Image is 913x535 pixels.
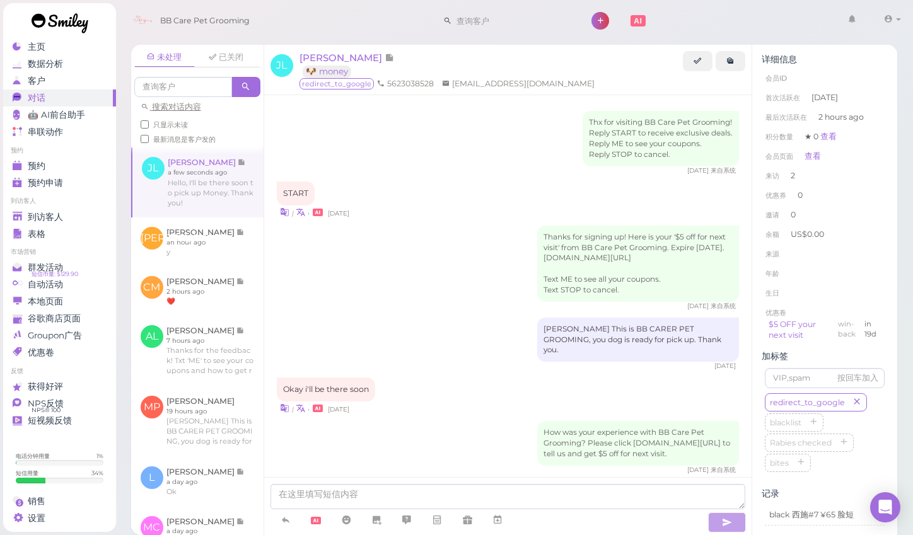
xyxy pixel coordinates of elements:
li: 0 [762,205,888,225]
span: 优惠卷 [28,347,54,358]
a: 已关闭 [196,48,257,67]
span: 预约申请 [28,178,63,188]
a: 未处理 [134,48,195,67]
div: • [277,401,740,415]
input: 最新消息是客户发的 [141,135,149,143]
span: NPS® 100 [32,405,61,415]
span: 邀请 [765,210,779,219]
span: 🤖 AI前台助手 [28,110,85,120]
div: 记录 [762,488,888,499]
li: 到访客人 [3,197,116,205]
div: START [277,181,315,205]
input: 只显示未读 [141,120,149,129]
span: 2 hours ago [818,112,864,123]
span: 本地页面 [28,296,63,307]
span: 短信币量: $129.90 [32,269,78,279]
span: 最新消息是客户发的 [153,135,216,144]
a: $5 OFF your next visit [769,319,816,340]
span: 05/16/2025 11:39am [687,302,711,310]
span: 年龄 [765,269,779,278]
span: 数据分析 [28,59,63,69]
span: 表格 [28,229,45,239]
span: 记录 [385,52,394,64]
a: 预约申请 [3,175,116,192]
span: NPS反馈 [28,398,64,409]
span: US$0.00 [791,229,824,239]
span: 05/16/2025 01:17pm [328,405,349,413]
span: 05/16/2025 11:34am [687,166,711,175]
a: 对话 [3,89,116,106]
a: 群发活动 短信币量: $129.90 [3,259,116,276]
a: 自动活动 [3,276,116,293]
span: 来源 [765,250,779,258]
a: 销售 [3,493,116,510]
li: 反馈 [3,367,116,376]
div: 短信用量 [16,469,38,477]
div: How was your experience with BB Care Pet Grooming? Please click [DOMAIN_NAME][URL] to tell us and... [537,421,739,466]
span: Groupon广告 [28,330,82,341]
div: 1 % [96,452,103,460]
li: 5623038528 [374,78,437,89]
div: 到期于2025-09-14 11:59pm [864,319,881,342]
span: 05/16/2025 02:34pm [687,466,711,474]
a: 主页 [3,38,116,55]
div: • [277,205,740,219]
div: Okay i'll be there soon [277,377,375,401]
span: 到访客人 [28,212,63,222]
a: 数据分析 [3,55,116,72]
i: | [292,209,294,217]
div: 加标签 [762,351,888,362]
div: Open Intercom Messenger [870,492,900,522]
a: 到访客人 [3,209,116,226]
span: 获得好评 [28,381,63,392]
span: 群发活动 [28,262,63,273]
a: 查看 [820,132,837,141]
a: 预约 [3,158,116,175]
span: redirect_to_google [767,398,847,407]
span: 来自系统 [711,166,736,175]
span: Rabies checked [767,438,834,447]
a: 优惠卷 [3,344,116,361]
span: 客户 [28,76,45,86]
a: 设置 [3,510,116,527]
span: ★ 0 [805,132,837,141]
span: 积分数量 [765,132,793,141]
a: 获得好评 [3,378,116,395]
a: 客户 [3,72,116,89]
span: [PERSON_NAME] [299,52,385,64]
a: NPS反馈 NPS® 100 [3,395,116,412]
span: 05/16/2025 01:14pm [714,362,736,370]
span: 来访 [765,171,779,180]
span: blacklist [767,418,804,427]
span: 主页 [28,42,45,52]
span: 串联动作 [28,127,63,137]
span: 会员页面 [765,152,793,161]
li: 0 [762,185,888,205]
li: 2 [762,166,888,186]
span: 首次活跃在 [765,93,800,102]
span: 只显示未读 [153,120,188,129]
span: 谷歌商店页面 [28,313,81,324]
p: black 西施#7 ¥65 脸短 [769,509,880,521]
span: BB Care Pet Grooming [160,3,250,38]
div: [PERSON_NAME] This is BB CARER PET GROOMING, you dog is ready for pick up. Thank you. [537,318,739,362]
i: | [292,405,294,413]
div: 电话分钟用量 [16,452,50,460]
span: 预约 [28,161,45,171]
input: VIP,spam [765,368,885,388]
div: Thx for visiting BB Care Pet Grooming! Reply START to receive exclusive deals. Reply ME to see yo... [583,111,739,166]
li: 市场营销 [3,248,116,256]
span: [DATE] [811,92,838,103]
input: 查询客户 [452,11,574,31]
a: 🐶 money [303,66,351,78]
span: 优惠券 [765,191,786,200]
a: 谷歌商店页面 [3,310,116,327]
li: 预约 [3,146,116,155]
span: 设置 [28,513,45,524]
div: 详细信息 [762,54,888,65]
li: [EMAIL_ADDRESS][DOMAIN_NAME] [439,78,598,89]
span: bites [767,458,791,468]
a: 查看 [805,151,821,161]
span: 会员ID [765,74,787,83]
span: 最后次活跃在 [765,113,807,122]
